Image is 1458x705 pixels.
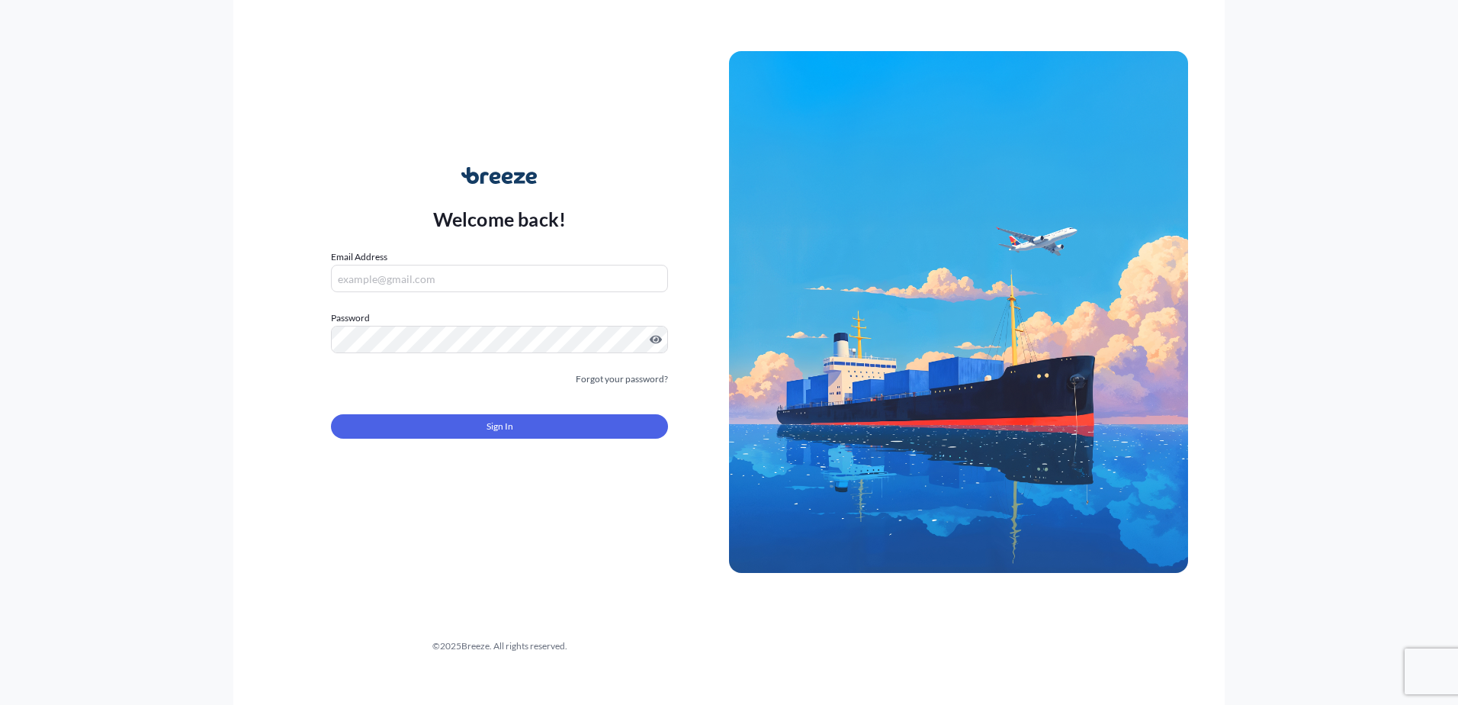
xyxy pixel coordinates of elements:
[331,249,387,265] label: Email Address
[650,333,662,346] button: Show password
[487,419,513,434] span: Sign In
[331,414,668,439] button: Sign In
[331,311,668,326] label: Password
[729,51,1188,573] img: Ship illustration
[270,639,729,654] div: © 2025 Breeze. All rights reserved.
[331,265,668,292] input: example@gmail.com
[576,372,668,387] a: Forgot your password?
[433,207,567,231] p: Welcome back!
